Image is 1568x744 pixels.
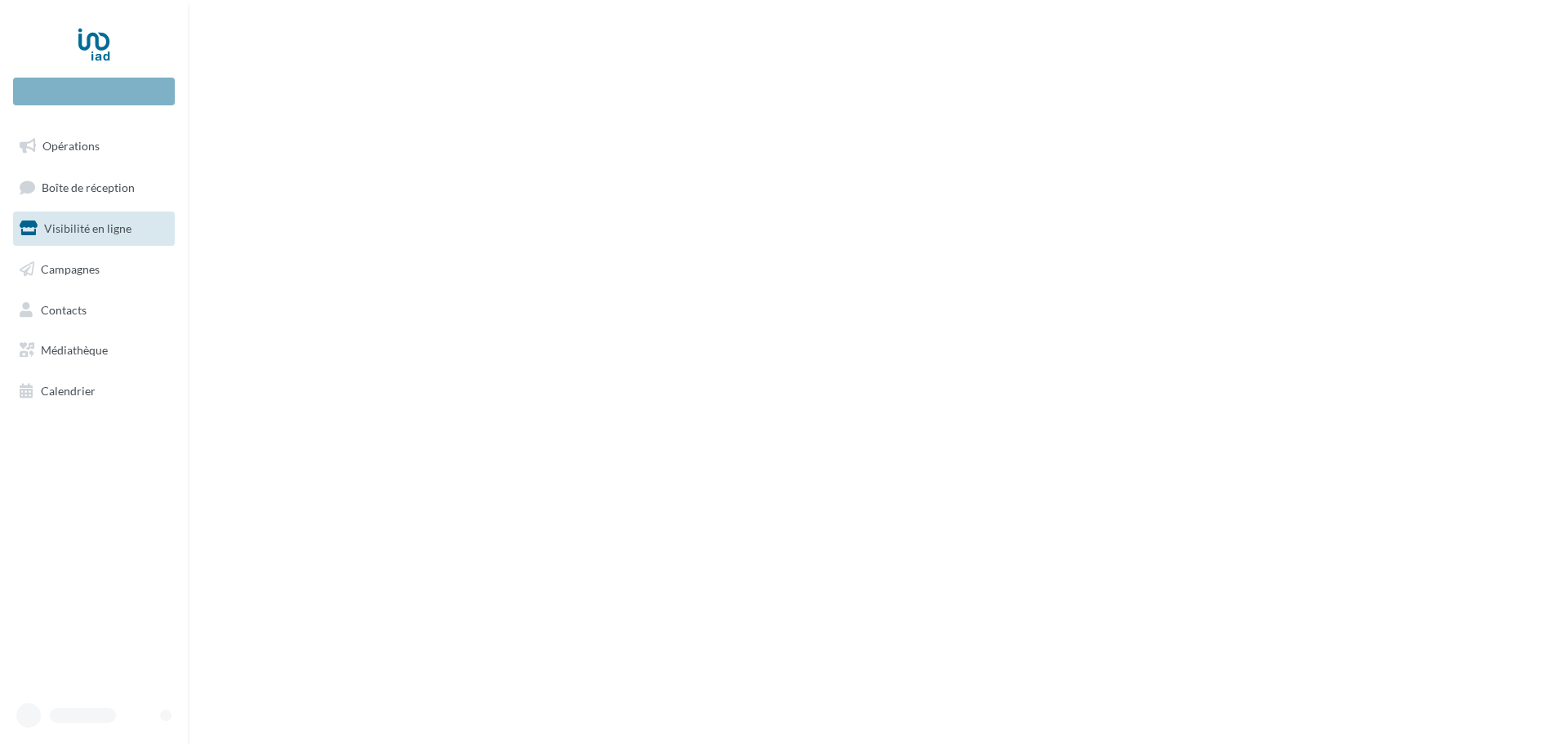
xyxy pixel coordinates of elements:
[10,333,178,368] a: Médiathèque
[10,293,178,327] a: Contacts
[13,78,175,105] div: Nouvelle campagne
[10,212,178,246] a: Visibilité en ligne
[10,129,178,163] a: Opérations
[41,262,100,276] span: Campagnes
[41,302,87,316] span: Contacts
[41,343,108,357] span: Médiathèque
[41,384,96,398] span: Calendrier
[10,374,178,408] a: Calendrier
[10,170,178,205] a: Boîte de réception
[10,252,178,287] a: Campagnes
[42,180,135,194] span: Boîte de réception
[42,139,100,153] span: Opérations
[44,221,131,235] span: Visibilité en ligne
